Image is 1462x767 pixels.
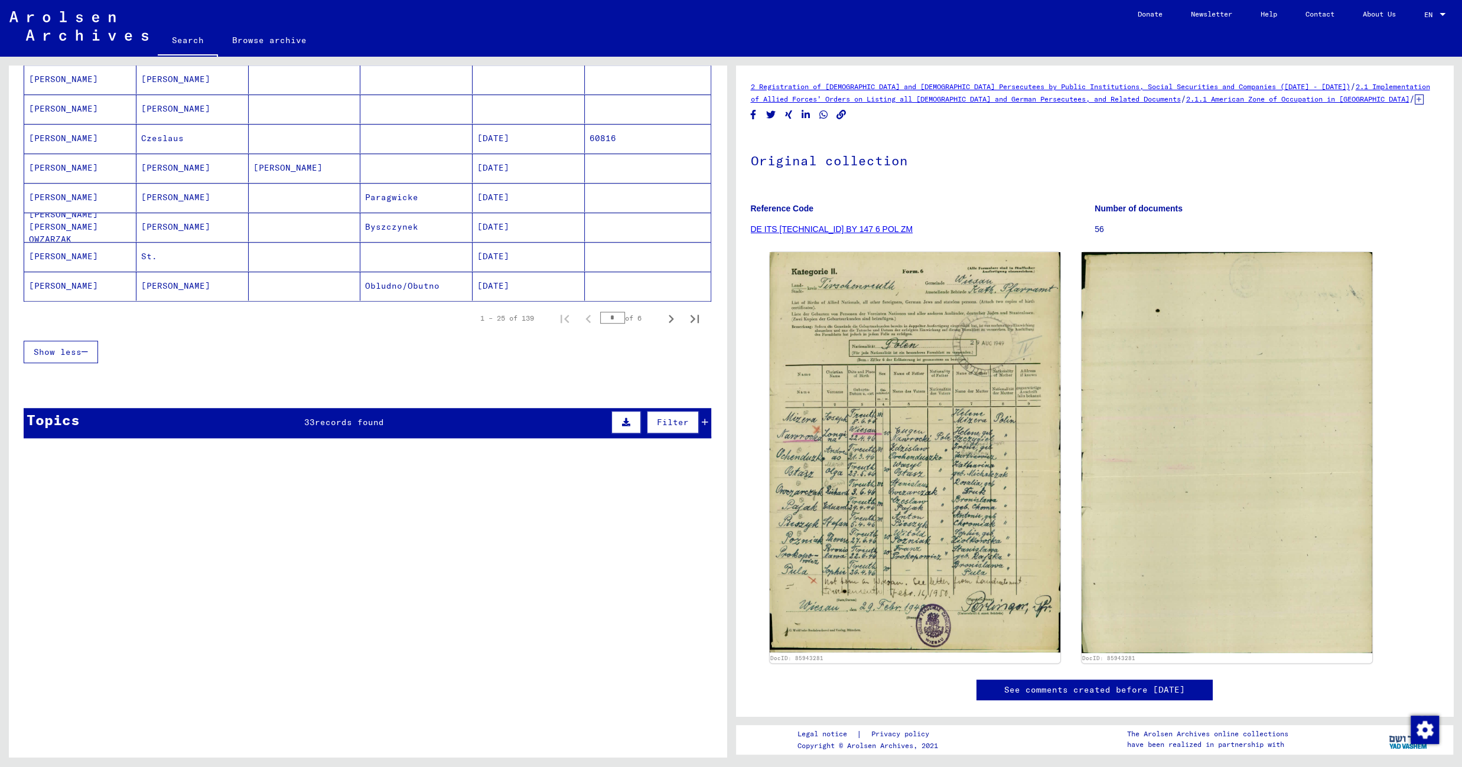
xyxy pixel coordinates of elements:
mat-cell: Paragwicke [360,183,473,212]
mat-cell: [DATE] [473,272,585,301]
mat-cell: [PERSON_NAME] [24,154,136,182]
div: 1 – 25 of 139 [480,313,534,324]
a: Browse archive [218,26,321,54]
mat-cell: [DATE] [473,124,585,153]
mat-cell: St. [136,242,249,271]
mat-cell: [DATE] [473,154,585,182]
span: EN [1424,11,1437,19]
a: Search [158,26,218,57]
mat-cell: [PERSON_NAME] [PERSON_NAME] OWZARZAK [24,213,136,241]
mat-cell: Obludno/Obutno [360,272,473,301]
mat-cell: [PERSON_NAME] [24,94,136,123]
mat-cell: [PERSON_NAME] [24,183,136,212]
mat-cell: [PERSON_NAME] [136,272,249,301]
button: Copy link [835,107,848,122]
button: Share on Facebook [747,107,760,122]
button: Share on WhatsApp [818,107,830,122]
mat-cell: [PERSON_NAME] [249,154,361,182]
p: have been realized in partnership with [1127,739,1288,750]
span: 33 [304,417,315,427]
mat-cell: [PERSON_NAME] [24,124,136,153]
div: Topics [27,409,80,430]
mat-cell: [PERSON_NAME] [136,154,249,182]
div: | [797,728,943,740]
mat-cell: [PERSON_NAME] [24,272,136,301]
a: Privacy policy [861,728,943,740]
a: DocID: 85943281 [770,655,823,661]
mat-cell: [PERSON_NAME] [24,65,136,94]
p: The Arolsen Archives online collections [1127,729,1288,739]
mat-cell: [DATE] [473,242,585,271]
img: Change consent [1411,716,1439,744]
span: Filter [657,417,689,427]
img: 001.jpg [770,252,1060,652]
button: Next page [659,306,683,330]
b: Number of documents [1095,204,1183,213]
span: records found [315,417,384,427]
p: 56 [1095,223,1438,236]
h1: Original collection [751,133,1439,185]
mat-cell: 60816 [585,124,711,153]
mat-cell: [PERSON_NAME] [136,183,249,212]
mat-cell: [DATE] [473,213,585,241]
button: Previous page [577,306,600,330]
button: Filter [647,411,699,433]
button: First page [553,306,577,330]
b: Reference Code [751,204,814,213]
mat-cell: Byszczynek [360,213,473,241]
mat-cell: [DATE] [473,183,585,212]
button: Last page [683,306,706,330]
mat-cell: [PERSON_NAME] [136,213,249,241]
button: Show less [24,341,98,363]
mat-cell: [PERSON_NAME] [136,94,249,123]
mat-cell: Czeslaus [136,124,249,153]
span: / [1181,93,1186,104]
img: Arolsen_neg.svg [9,11,148,41]
span: Show less [34,347,82,357]
span: / [1350,81,1356,92]
mat-cell: [PERSON_NAME] [136,65,249,94]
button: Share on LinkedIn [800,107,812,122]
a: See comments created before [DATE] [1004,684,1185,696]
div: of 6 [600,312,659,324]
span: / [1409,93,1415,104]
img: yv_logo.png [1386,724,1431,754]
a: 2 Registration of [DEMOGRAPHIC_DATA] and [DEMOGRAPHIC_DATA] Persecutees by Public Institutions, S... [751,82,1350,91]
a: DocID: 85943281 [1082,655,1135,661]
img: 002.jpg [1082,252,1372,653]
a: Legal notice [797,728,856,740]
p: Copyright © Arolsen Archives, 2021 [797,740,943,751]
mat-cell: [PERSON_NAME] [24,242,136,271]
button: Share on Xing [783,107,795,122]
div: Change consent [1410,715,1438,743]
a: 2.1.1 American Zone of Occupation in [GEOGRAPHIC_DATA] [1186,94,1409,103]
a: DE ITS [TECHNICAL_ID] BY 147 6 POL ZM [751,224,913,234]
button: Share on Twitter [765,107,777,122]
